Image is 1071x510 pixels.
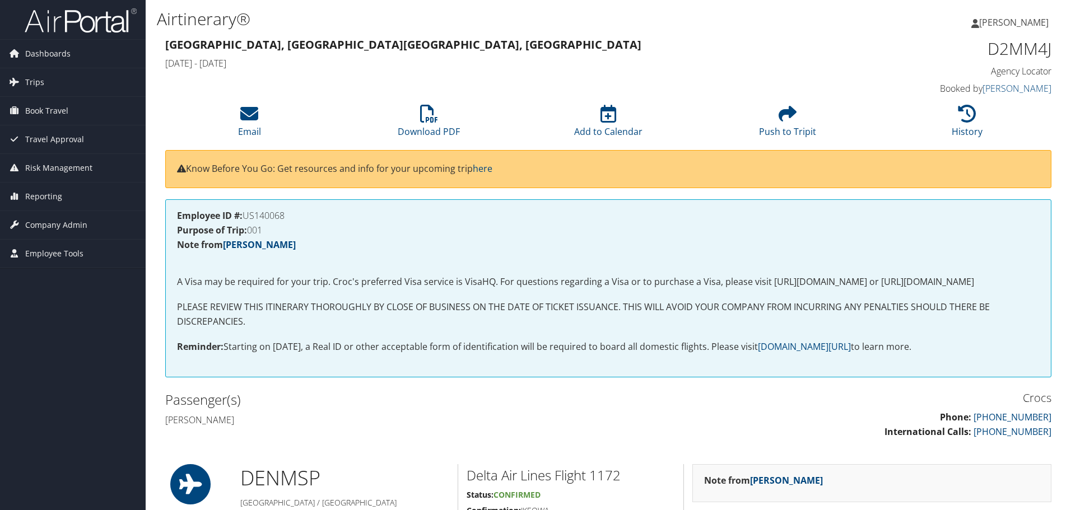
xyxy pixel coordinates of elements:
[177,224,247,236] strong: Purpose of Trip:
[157,7,759,31] h1: Airtinerary®
[25,97,68,125] span: Book Travel
[238,111,261,138] a: Email
[493,489,541,500] span: Confirmed
[884,425,971,438] strong: International Calls:
[25,154,92,182] span: Risk Management
[177,260,1040,289] p: A Visa may be required for your trip. Croc's preferred Visa service is VisaHQ. For questions rega...
[25,7,137,34] img: airportal-logo.png
[240,464,449,492] h1: DEN MSP
[177,300,1040,329] p: PLEASE REVIEW THIS ITINERARY THOROUGHLY BY CLOSE OF BUSINESS ON THE DATE OF TICKET ISSUANCE. THIS...
[240,497,449,508] h5: [GEOGRAPHIC_DATA] / [GEOGRAPHIC_DATA]
[971,6,1060,39] a: [PERSON_NAME]
[940,411,971,423] strong: Phone:
[177,211,1040,220] h4: US140068
[177,340,223,353] strong: Reminder:
[974,411,1051,423] a: [PHONE_NUMBER]
[574,111,642,138] a: Add to Calendar
[25,240,83,268] span: Employee Tools
[842,82,1051,95] h4: Booked by
[982,82,1051,95] a: [PERSON_NAME]
[842,37,1051,60] h1: D2MM4J
[704,474,823,486] strong: Note from
[25,68,44,96] span: Trips
[398,111,460,138] a: Download PDF
[750,474,823,486] a: [PERSON_NAME]
[979,16,1049,29] span: [PERSON_NAME]
[177,162,1040,176] p: Know Before You Go: Get resources and info for your upcoming trip
[165,414,600,426] h4: [PERSON_NAME]
[473,162,492,175] a: here
[952,111,982,138] a: History
[177,226,1040,235] h4: 001
[467,466,675,485] h2: Delta Air Lines Flight 1172
[25,40,71,68] span: Dashboards
[25,125,84,153] span: Travel Approval
[165,37,641,52] strong: [GEOGRAPHIC_DATA], [GEOGRAPHIC_DATA] [GEOGRAPHIC_DATA], [GEOGRAPHIC_DATA]
[25,183,62,210] span: Reporting
[759,111,816,138] a: Push to Tripit
[165,57,826,69] h4: [DATE] - [DATE]
[758,340,851,353] a: [DOMAIN_NAME][URL]
[223,238,296,251] a: [PERSON_NAME]
[177,209,243,222] strong: Employee ID #:
[617,390,1051,406] h3: Crocs
[842,65,1051,77] h4: Agency Locator
[177,340,1040,354] p: Starting on [DATE], a Real ID or other acceptable form of identification will be required to boar...
[165,390,600,409] h2: Passenger(s)
[467,489,493,500] strong: Status:
[974,425,1051,438] a: [PHONE_NUMBER]
[177,238,296,251] strong: Note from
[25,211,87,239] span: Company Admin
